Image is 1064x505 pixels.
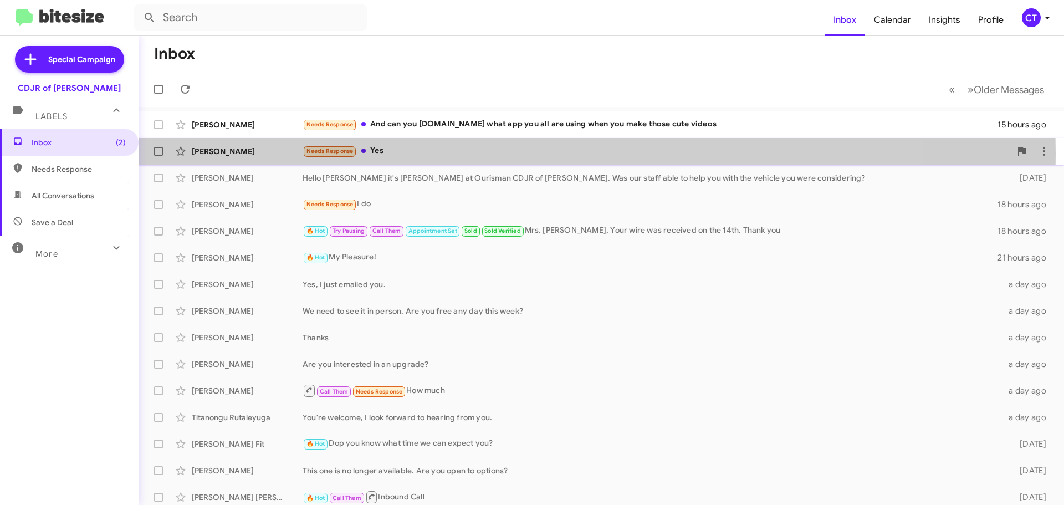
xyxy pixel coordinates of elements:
div: [PERSON_NAME] [192,146,303,157]
div: CDJR of [PERSON_NAME] [18,83,121,94]
h1: Inbox [154,45,195,63]
span: Special Campaign [48,54,115,65]
div: CT [1022,8,1041,27]
span: Inbox [32,137,126,148]
span: Labels [35,111,68,121]
div: Mrs. [PERSON_NAME], Your wire was received on the 14th. Thank you [303,225,997,237]
div: [PERSON_NAME] [192,252,303,263]
div: [PERSON_NAME] [PERSON_NAME] [192,492,303,503]
div: 15 hours ago [997,119,1055,130]
div: [PERSON_NAME] [192,172,303,183]
div: a day ago [1002,359,1055,370]
button: Previous [942,78,961,101]
span: » [968,83,974,96]
a: Inbox [825,4,865,36]
div: [PERSON_NAME] [192,332,303,343]
div: [PERSON_NAME] [192,199,303,210]
div: [DATE] [1002,438,1055,450]
a: Profile [969,4,1012,36]
div: Thanks [303,332,1002,343]
nav: Page navigation example [943,78,1051,101]
div: I do [303,198,997,211]
div: [PERSON_NAME] Fit [192,438,303,450]
span: Try Pausing [332,227,365,234]
div: And can you [DOMAIN_NAME] what app you all are using when you make those cute videos [303,118,997,131]
input: Search [134,4,367,31]
button: CT [1012,8,1052,27]
div: Are you interested in an upgrade? [303,359,1002,370]
div: Titanongu Rutaleyuga [192,412,303,423]
div: [PERSON_NAME] [192,465,303,476]
span: 🔥 Hot [306,494,325,502]
a: Special Campaign [15,46,124,73]
div: This one is no longer available. Are you open to options? [303,465,1002,476]
span: Older Messages [974,84,1044,96]
span: 🔥 Hot [306,440,325,447]
span: Sold Verified [484,227,521,234]
button: Next [961,78,1051,101]
span: Sold [464,227,477,234]
span: Call Them [332,494,361,502]
div: My Pleasure! [303,251,997,264]
span: Save a Deal [32,217,73,228]
span: 🔥 Hot [306,254,325,261]
span: All Conversations [32,190,94,201]
div: a day ago [1002,412,1055,423]
div: a day ago [1002,279,1055,290]
span: (2) [116,137,126,148]
div: [PERSON_NAME] [192,279,303,290]
div: 21 hours ago [997,252,1055,263]
div: Dop you know what time we can expect you? [303,437,1002,450]
div: 18 hours ago [997,226,1055,237]
span: « [949,83,955,96]
div: [DATE] [1002,492,1055,503]
div: [DATE] [1002,172,1055,183]
div: [PERSON_NAME] [192,226,303,237]
div: [PERSON_NAME] [192,385,303,396]
div: You're welcome, I look forward to hearing from you. [303,412,1002,423]
div: a day ago [1002,332,1055,343]
span: Needs Response [306,201,354,208]
div: Hello [PERSON_NAME] it's [PERSON_NAME] at Ourisman CDJR of [PERSON_NAME]. Was our staff able to h... [303,172,1002,183]
span: Call Them [320,388,349,395]
div: We need to see it in person. Are you free any day this week? [303,305,1002,317]
div: a day ago [1002,305,1055,317]
span: Needs Response [306,121,354,128]
div: Inbound Call [303,490,1002,504]
span: Needs Response [32,164,126,175]
div: Yes, I just emailed you. [303,279,1002,290]
div: Yes [303,145,1011,157]
div: 18 hours ago [997,199,1055,210]
a: Calendar [865,4,920,36]
div: [DATE] [1002,465,1055,476]
a: Insights [920,4,969,36]
span: Appointment Set [408,227,457,234]
div: [PERSON_NAME] [192,359,303,370]
span: 🔥 Hot [306,227,325,234]
div: [PERSON_NAME] [192,119,303,130]
span: Needs Response [356,388,403,395]
span: Needs Response [306,147,354,155]
span: More [35,249,58,259]
div: How much [303,384,1002,397]
div: a day ago [1002,385,1055,396]
div: [PERSON_NAME] [192,305,303,317]
span: Call Them [372,227,401,234]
